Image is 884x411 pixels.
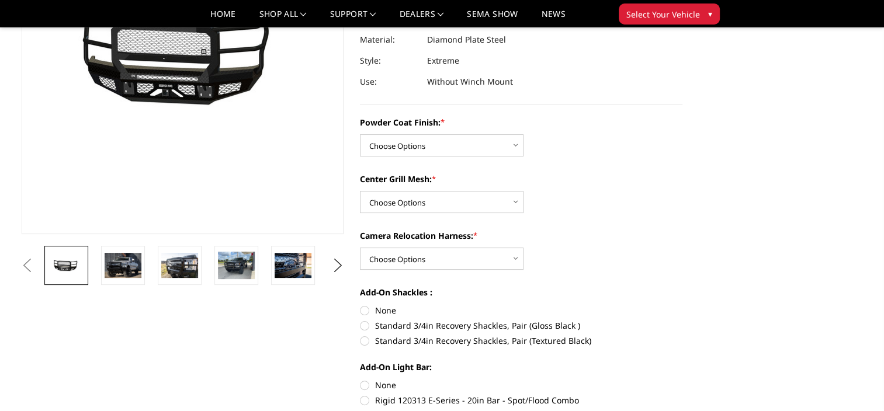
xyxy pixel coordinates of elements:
dt: Style: [360,50,418,71]
label: Powder Coat Finish: [360,116,682,128]
button: Next [329,257,346,274]
label: Add-On Shackles : [360,286,682,298]
span: ▾ [708,8,712,20]
dt: Use: [360,71,418,92]
a: Support [330,10,376,27]
iframe: Chat Widget [826,355,884,411]
a: Dealers [400,10,444,27]
button: Select Your Vehicle [619,4,720,25]
dd: Extreme [427,50,459,71]
img: 2017-2022 Ford F250-350 - FT Series - Extreme Front Bumper [275,253,311,277]
label: Standard 3/4in Recovery Shackles, Pair (Textured Black) [360,335,682,347]
label: None [360,379,682,391]
img: 2017-2022 Ford F250-350 - FT Series - Extreme Front Bumper [161,253,198,277]
a: Home [210,10,235,27]
label: None [360,304,682,316]
a: shop all [259,10,307,27]
label: Center Grill Mesh: [360,173,682,185]
label: Camera Relocation Harness: [360,229,682,242]
a: News [541,10,565,27]
a: SEMA Show [467,10,518,27]
dd: Diamond Plate Steel [427,29,506,50]
label: Add-On Light Bar: [360,361,682,373]
dt: Material: [360,29,418,50]
img: 2017-2022 Ford F250-350 - FT Series - Extreme Front Bumper [218,252,255,279]
button: Previous [19,257,36,274]
label: Standard 3/4in Recovery Shackles, Pair (Gloss Black ) [360,319,682,332]
img: 2017-2022 Ford F250-350 - FT Series - Extreme Front Bumper [105,253,141,277]
dd: Without Winch Mount [427,71,513,92]
label: Rigid 120313 E-Series - 20in Bar - Spot/Flood Combo [360,394,682,406]
span: Select Your Vehicle [626,8,700,20]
